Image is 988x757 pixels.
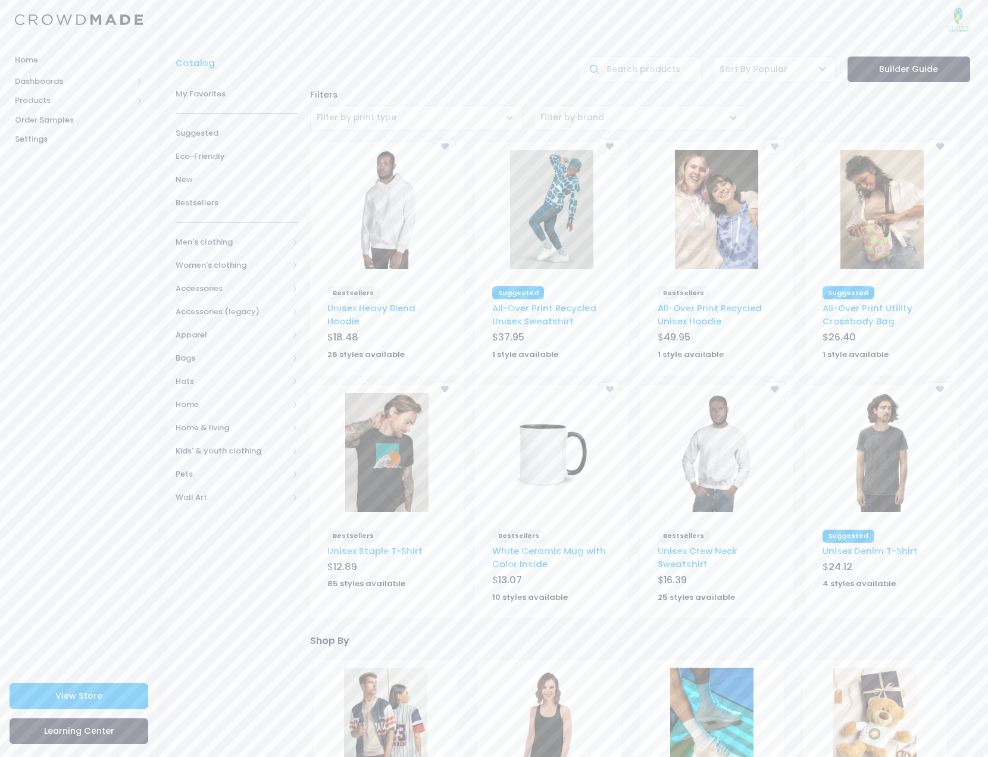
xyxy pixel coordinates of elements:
[823,578,896,589] strong: 4 styles available
[176,197,298,209] span: Bestsellers
[176,352,288,364] span: Bags
[327,286,380,299] span: Bestsellers
[176,306,288,318] span: Accessories (legacy)
[658,592,735,603] strong: 25 styles available
[176,191,298,214] a: Bestsellers
[658,302,762,327] a: All-Over Print Recycled Unisex Hoodie
[176,259,288,271] span: Women's clothing
[333,560,357,574] span: 12.89
[498,573,522,587] span: 13.07
[15,14,143,26] img: Logo
[176,174,298,186] span: New
[317,111,396,124] span: Filter by print type
[176,399,288,411] span: Home
[10,718,148,744] a: Learning Center
[15,114,143,126] span: Order Samples
[540,111,604,123] span: Filter by brand
[327,349,405,360] strong: 26 styles available
[176,151,298,162] span: Eco-Friendly
[176,422,288,434] span: Home & living
[176,376,288,387] span: Hats
[15,54,143,66] span: Home
[333,330,358,344] span: 18.48
[823,560,941,577] div: $
[492,286,544,299] span: Suggested
[713,57,836,82] span: Sort By Popular
[176,127,298,139] span: Suggested
[534,105,746,131] span: Filter by brand
[823,330,941,347] div: $
[498,330,524,344] span: 37.95
[10,683,148,709] a: View Store
[176,236,288,248] span: Men's clothing
[664,330,690,344] span: 49.95
[658,545,737,570] a: Unisex Crew Neck Sweatshirt
[176,283,288,295] span: Accessories
[492,530,545,543] span: Bestsellers
[15,133,143,145] span: Settings
[176,121,298,145] a: Suggested
[176,168,298,191] a: New
[848,57,970,82] a: Builder Guide
[15,95,133,107] span: Products
[664,573,687,587] span: 16.39
[579,57,701,82] input: Search products
[492,592,568,603] strong: 10 styles available
[44,725,114,737] span: Learning Center
[946,8,970,32] img: User
[176,57,221,70] a: Catalog
[327,578,405,589] strong: 85 styles available
[823,302,912,327] a: All-Over Print Utility Crossbody Bag
[658,330,776,347] div: $
[658,530,710,543] span: Bestsellers
[540,111,604,124] span: Filter by brand
[327,330,446,347] div: $
[327,560,446,577] div: $
[176,468,288,480] span: Pets
[823,530,874,543] span: Suggested
[720,63,787,76] span: Sort By Popular
[327,530,380,543] span: Bestsellers
[176,329,288,341] span: Apparel
[492,349,558,360] strong: 1 style available
[823,545,918,557] a: Unisex Denim T-Shirt
[176,492,288,503] span: Wall Art
[310,628,959,649] div: Shop By
[658,286,710,299] span: Bestsellers
[310,105,523,131] span: Filter by print type
[492,302,596,327] a: All-Over Print Recycled Unisex Sweatshirt
[823,286,874,299] span: Suggested
[55,690,102,702] span: View Store
[327,302,415,327] a: Unisex Heavy Blend Hoodie
[176,445,288,457] span: Kids' & youth clothing
[327,545,423,557] a: Unisex Staple T-Shirt
[492,573,611,590] div: $
[176,145,298,168] a: Eco-Friendly
[15,76,133,87] span: Dashboards
[492,330,611,347] div: $
[176,82,298,105] a: My Favorites
[658,573,776,590] div: $
[823,349,889,360] strong: 1 style available
[317,111,396,123] span: Filter by print type
[658,349,724,360] strong: 1 style available
[492,545,606,570] a: White Ceramic Mug with Color Inside
[304,88,976,101] div: Filters
[176,88,298,100] span: My Favorites
[828,560,852,574] span: 24.12
[828,330,856,344] span: 26.40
